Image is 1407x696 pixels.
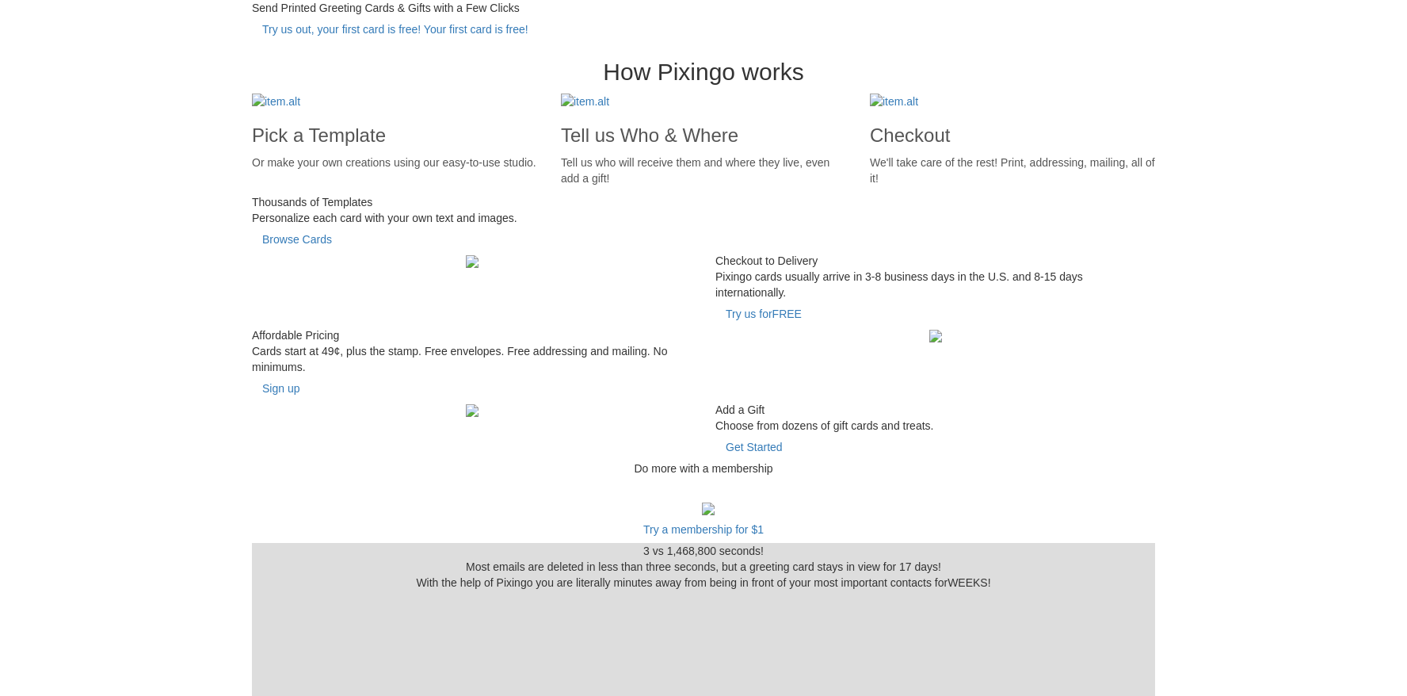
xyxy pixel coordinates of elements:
span: WEEKS [948,576,988,589]
img: item.alt [252,94,300,109]
span: Try us out, your first card is free! [262,23,421,36]
img: item.alt [561,94,609,109]
div: Most emails are deleted in less than three seconds, but a greeting card stays in view for 17 days! [252,559,1155,575]
p: We'll take care of the rest! Print, addressing, mailing, all of it! [870,155,1155,186]
a: Checkout We'll take care of the rest! Print, addressing, mailing, all of it! [870,94,1155,186]
a: Try us forFREE [715,300,812,327]
div: Pixingo cards usually arrive in 3-8 business days in the U.S. and 8-15 days internationally. [715,269,1155,300]
div: Choose from dozens of gift cards and treats. [715,418,1155,434]
div: Checkout to Delivery [715,253,1155,269]
div: With the help of Pixingo you are literally minutes away from being in front of your most importan... [252,575,1155,591]
a: Tell us Who & Where Tell us who will receive them and where they live, even add a gift! [561,94,846,186]
h3: Pick a Template [252,125,537,146]
div: Add a Gift [715,402,1155,418]
h3: Tell us Who & Where [561,125,846,146]
div: Cards start at 49¢, plus the stamp. Free envelopes. Free addressing and mailing. No minimums. [252,343,692,375]
div: Affordable Pricing [252,327,692,343]
p: Or make your own creations using our easy-to-use studio. [252,155,537,170]
img: item.alt [870,94,918,109]
a: Sign up [252,375,310,402]
div: 3 vs 1,468,800 seconds! [252,543,1155,559]
div: Thousands of Templates [252,194,692,210]
img: mailbox.svg [466,255,479,268]
a: Browse Cards [252,226,342,253]
div: Do more with a membership [252,461,1155,476]
div: Personalize each card with your own text and images. [252,210,692,226]
a: Pick a Template Or make your own creations using our easy-to-use studio. [252,94,537,170]
a: Get Started [715,434,793,461]
p: Tell us who will receive them and where they live, even add a gift! [561,155,846,186]
h3: Checkout [870,125,1155,146]
h2: How Pixingo works [252,59,1155,85]
a: Try a membership for $1 [633,516,774,543]
img: pricetag.png [929,330,942,342]
img: megabytes.png [466,404,479,417]
span: FREE [772,308,802,320]
img: penguin-lines-text.png [702,503,715,515]
span: Your first card is free! [424,23,528,36]
a: Try us out, your first card is free! Your first card is free! [252,16,539,43]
